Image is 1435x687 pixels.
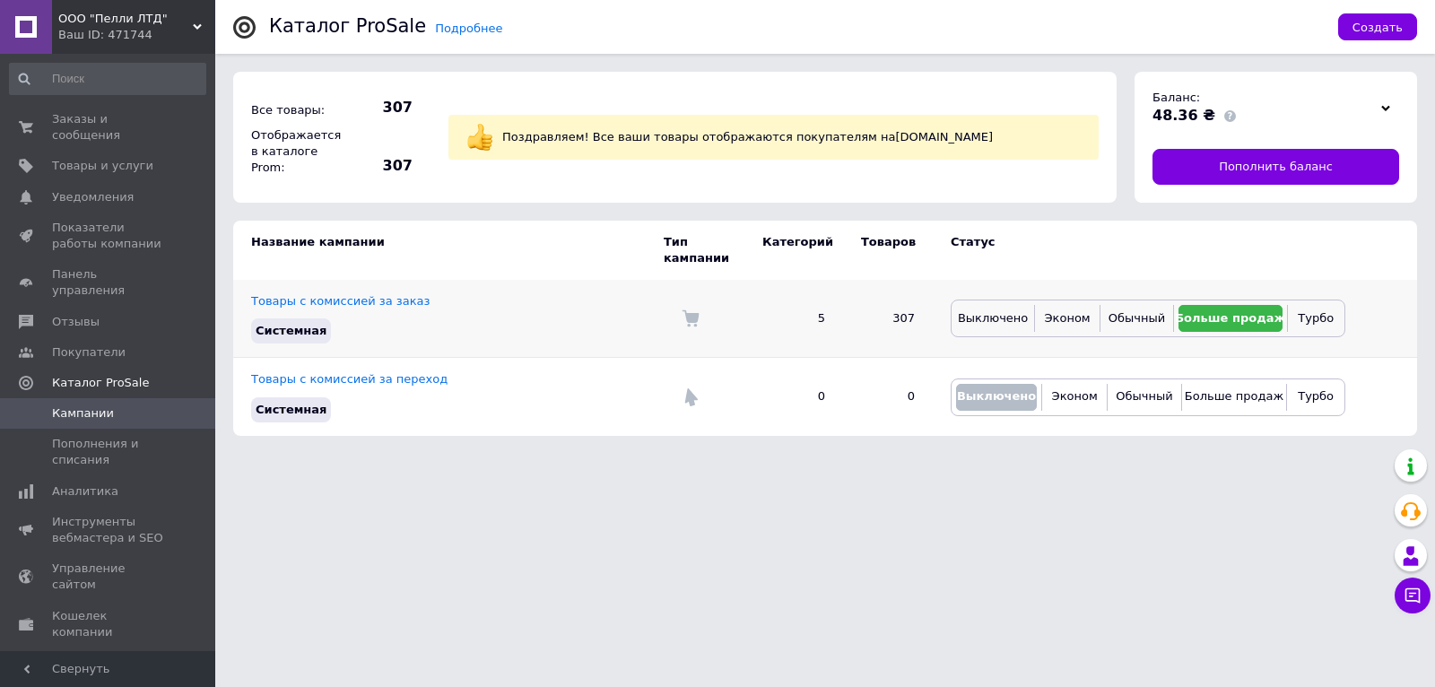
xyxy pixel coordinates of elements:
span: Больше продаж [1185,389,1283,403]
span: Инструменты вебмастера и SEO [52,514,166,546]
span: Обычный [1109,311,1165,325]
button: Эконом [1047,384,1102,411]
span: Турбо [1298,389,1334,403]
span: Отзывы [52,314,100,330]
button: Турбо [1292,305,1340,332]
button: Больше продаж [1187,384,1282,411]
div: Поздравляем! Все ваши товары отображаются покупателям на [DOMAIN_NAME] [498,125,1085,150]
td: Статус [933,221,1345,280]
span: Покупатели [52,344,126,361]
span: Больше продаж [1175,311,1285,325]
span: Турбо [1298,311,1334,325]
button: Чат с покупателем [1395,578,1431,613]
span: Каталог ProSale [52,375,149,391]
img: :+1: [466,124,493,151]
span: Пополнения и списания [52,436,166,468]
td: Тип кампании [664,221,744,280]
img: Комиссия за заказ [682,309,700,327]
div: Каталог ProSale [269,17,426,36]
span: Аналитика [52,483,118,500]
img: Комиссия за переход [682,388,700,406]
span: Заказы и сообщения [52,111,166,143]
td: 0 [843,358,933,436]
a: Подробнее [435,22,502,35]
span: Системная [256,324,326,337]
button: Выключено [956,384,1037,411]
button: Турбо [1291,384,1340,411]
span: Системная [256,403,326,416]
span: Обычный [1116,389,1172,403]
div: Ваш ID: 471744 [58,27,215,43]
a: Пополнить баланс [1152,149,1399,185]
button: Обычный [1112,384,1176,411]
td: 5 [744,280,843,358]
span: OOO "Пелли ЛТД" [58,11,193,27]
button: Эконом [1039,305,1095,332]
span: Создать [1352,21,1403,34]
button: Создать [1338,13,1417,40]
span: Баланс: [1152,91,1200,104]
td: Категорий [744,221,843,280]
button: Выключено [956,305,1030,332]
div: Отображается в каталоге Prom: [247,123,345,181]
span: Управление сайтом [52,561,166,593]
span: 48.36 ₴ [1152,107,1215,124]
span: Выключено [957,389,1036,403]
input: Поиск [9,63,206,95]
button: Больше продаж [1178,305,1282,332]
td: 0 [744,358,843,436]
td: Название кампании [233,221,664,280]
span: Кошелек компании [52,608,166,640]
span: 307 [350,98,413,117]
a: Товары с комиссией за заказ [251,294,430,308]
td: Товаров [843,221,933,280]
a: Товары с комиссией за переход [251,372,448,386]
span: 307 [350,156,413,176]
span: Эконом [1052,389,1098,403]
span: Пополнить баланс [1219,159,1333,175]
span: Панель управления [52,266,166,299]
span: Показатели работы компании [52,220,166,252]
span: Выключено [958,311,1028,325]
td: 307 [843,280,933,358]
div: Все товары: [247,98,345,123]
span: Уведомления [52,189,134,205]
button: Обычный [1105,305,1169,332]
span: Товары и услуги [52,158,153,174]
span: Эконом [1045,311,1091,325]
span: Кампании [52,405,114,422]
